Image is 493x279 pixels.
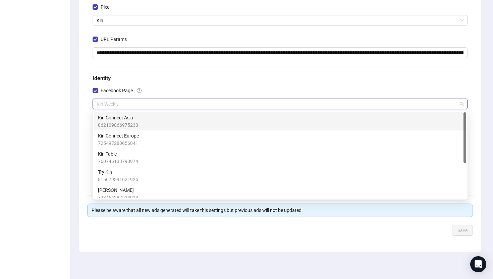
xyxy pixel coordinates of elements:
[98,121,138,129] span: 862109866975230
[97,15,463,25] span: Kin
[98,3,113,11] span: Pixel
[94,130,466,149] div: Kin Connect Europe
[98,150,138,158] span: Kin Table
[97,99,463,109] span: Kin Weekly
[470,256,486,272] div: Open Intercom Messenger
[98,194,138,201] span: 723464287524913
[452,225,473,236] button: Save
[94,112,466,130] div: Kin Connect Asia
[94,149,466,167] div: Kin Table
[94,185,466,203] div: Join Kin
[137,88,142,93] span: question-circle
[93,74,468,82] h5: Identity
[98,36,129,43] span: URL Params
[92,207,469,214] div: Please be aware that all new ads generated will take this settings but previous ads will not be u...
[98,158,138,165] span: 760746133790974
[98,132,139,139] span: Kin Connect Europe
[98,168,138,176] span: Try Kin
[94,167,466,185] div: Try Kin
[98,186,138,194] span: [PERSON_NAME]
[98,139,139,147] span: 725497280656841
[98,114,138,121] span: Kin Connect Asia
[98,87,135,94] span: Facebook Page
[98,176,138,183] span: 815679391621926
